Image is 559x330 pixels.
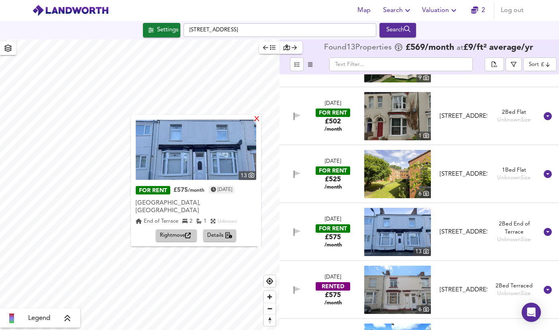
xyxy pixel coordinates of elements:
[497,166,531,174] div: 1 Bed Flat
[440,286,487,294] div: [STREET_ADDRESS]
[440,112,487,121] div: [STREET_ADDRESS]
[324,126,342,133] span: /month
[136,186,170,195] div: FOR RENT
[437,286,490,294] div: Vicarage Street, STOCKTON-ON-TEES, TS19 0AJ
[253,115,260,123] div: X
[437,228,490,236] div: Bedford Street, Stockton-on-Tees, TS19 0BY
[156,230,197,242] button: Rightmove
[264,275,275,287] button: Find my location
[324,242,342,248] span: /month
[457,44,463,52] span: at
[463,43,533,52] span: £ 9 / ft² average /yr
[364,266,431,314] a: property thumbnail 6
[325,274,341,281] div: [DATE]
[160,231,193,240] span: Rightmove
[218,217,237,225] div: Unknown
[406,44,454,52] span: £ 569 /month
[413,247,431,256] div: 13
[207,231,233,240] span: Details
[184,23,376,37] input: Enter a location...
[419,2,462,18] button: Valuation
[529,61,539,68] div: Sort
[324,184,342,191] span: /month
[497,116,531,124] div: Unknown Size
[364,208,431,256] img: property thumbnail
[354,5,373,16] span: Map
[437,170,490,178] div: St Paul's Street, Stockton-On-Tees, TS19 0AB
[364,92,431,140] img: property thumbnail
[279,203,559,261] div: [DATE]FOR RENT£575 /monthproperty thumbnail 13 [STREET_ADDRESS]2Bed End of TerraceUnknownSize
[324,175,342,190] div: £525
[316,109,350,117] div: FOR RENT
[32,4,109,16] img: logo
[218,186,232,194] time: Monday, September 15, 2025 at 12:38:02 PM
[173,187,204,195] div: £575
[264,314,275,326] button: Reset bearing to north
[279,87,559,145] div: [DATE]FOR RENT£502 /monthproperty thumbnail 1 [STREET_ADDRESS]2Bed FlatUnknownSize
[485,57,504,71] div: split button
[264,303,275,314] span: Zoom out
[329,57,473,71] input: Text Filter...
[383,5,412,16] span: Search
[440,170,487,178] div: [STREET_ADDRESS]
[264,303,275,314] button: Zoom out
[543,285,553,295] svg: Show Details
[324,300,342,306] span: /month
[523,57,557,71] div: Sort
[422,5,459,16] span: Valuation
[316,166,350,175] div: FOR RENT
[143,23,180,37] button: Settings
[364,266,431,314] img: property thumbnail
[156,230,200,242] a: Rightmove
[136,120,256,180] img: property thumbnail
[136,217,178,225] div: End of Terrace
[497,109,531,116] div: 2 Bed Flat
[264,291,275,303] button: Zoom in
[471,5,485,16] a: 2
[380,2,416,18] button: Search
[136,199,256,215] div: [GEOGRAPHIC_DATA], [GEOGRAPHIC_DATA]
[382,25,414,35] div: Search
[364,92,431,140] a: property thumbnail 1
[437,112,490,121] div: Bishopton Road, Stockton-On-Tees, Durham, TS19 0AR
[496,282,532,290] div: 2 Bed Terraced
[324,233,342,248] div: £575
[157,25,178,35] div: Settings
[203,230,237,242] button: Details
[364,208,431,256] a: property thumbnail 13
[497,290,531,297] div: Unknown Size
[416,305,431,314] div: 6
[465,2,491,18] button: 2
[188,188,204,193] span: /month
[324,291,342,306] div: £575
[497,174,531,182] div: Unknown Size
[495,220,533,236] div: 2 Bed End of Terrace
[316,282,350,291] div: RENTED
[196,217,206,225] div: 1
[543,227,553,237] svg: Show Details
[324,44,394,52] div: Found 13 Propert ies
[324,117,342,132] div: £502
[136,120,256,180] a: property thumbnail 13
[501,5,524,16] span: Log out
[28,314,50,323] span: Legend
[416,189,431,198] div: 6
[543,111,553,121] svg: Show Details
[325,100,341,108] div: [DATE]
[543,169,553,179] svg: Show Details
[379,23,416,37] button: Search
[498,2,527,18] button: Log out
[325,216,341,223] div: [DATE]
[325,158,341,166] div: [DATE]
[239,171,256,180] div: 13
[316,224,350,233] div: FOR RENT
[364,150,431,198] a: property thumbnail 6
[351,2,377,18] button: Map
[279,145,559,203] div: [DATE]FOR RENT£525 /monthproperty thumbnail 6 [STREET_ADDRESS]1Bed FlatUnknownSize
[364,150,431,198] img: property thumbnail
[379,23,416,37] div: Run Your Search
[143,23,180,37] div: Click to configure Search Settings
